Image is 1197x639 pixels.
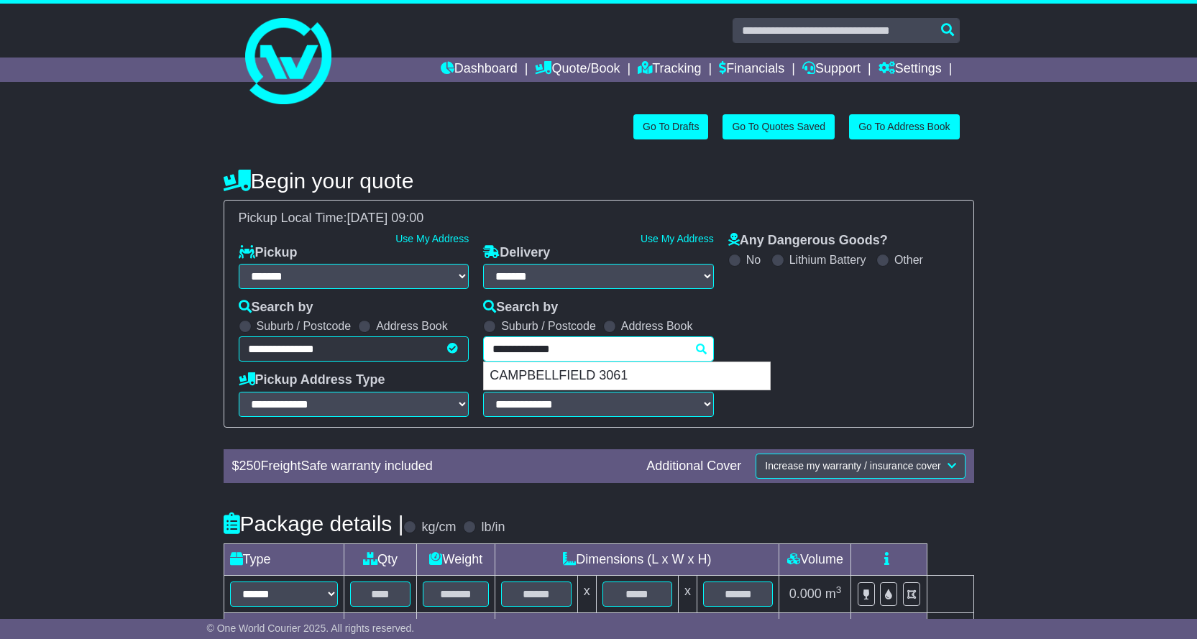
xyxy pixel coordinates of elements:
a: Financials [719,58,784,82]
label: Search by [239,300,313,316]
a: Go To Address Book [849,114,959,139]
label: Address Book [621,319,693,333]
td: Volume [779,543,851,575]
td: Type [224,543,344,575]
sup: 3 [836,584,842,595]
td: x [679,575,697,612]
label: Suburb / Postcode [501,319,596,333]
span: 250 [239,459,261,473]
label: kg/cm [421,520,456,535]
div: Pickup Local Time: [231,211,966,226]
td: x [577,575,596,612]
span: [DATE] 09:00 [347,211,424,225]
label: Pickup [239,245,298,261]
a: Use My Address [641,233,714,244]
span: m [825,587,842,601]
label: Delivery [483,245,550,261]
label: Address Book [376,319,448,333]
a: Settings [879,58,942,82]
label: Other [894,253,923,267]
button: Increase my warranty / insurance cover [756,454,965,479]
span: © One World Courier 2025. All rights reserved. [207,622,415,634]
label: Suburb / Postcode [257,319,352,333]
td: Qty [344,543,417,575]
a: Tracking [638,58,701,82]
div: Additional Cover [639,459,748,474]
label: Any Dangerous Goods? [728,233,888,249]
div: $ FreightSafe warranty included [225,459,640,474]
a: Go To Drafts [633,114,708,139]
label: lb/in [481,520,505,535]
h4: Begin your quote [224,169,974,193]
h4: Package details | [224,512,404,535]
span: 0.000 [789,587,822,601]
a: Dashboard [441,58,518,82]
span: Increase my warranty / insurance cover [765,460,940,472]
a: Support [802,58,861,82]
div: CAMPBELLFIELD 3061 [484,362,770,390]
label: No [746,253,761,267]
a: Use My Address [395,233,469,244]
td: Dimensions (L x W x H) [495,543,779,575]
label: Pickup Address Type [239,372,385,388]
label: Lithium Battery [789,253,866,267]
a: Go To Quotes Saved [723,114,835,139]
a: Quote/Book [535,58,620,82]
label: Search by [483,300,558,316]
td: Weight [417,543,495,575]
